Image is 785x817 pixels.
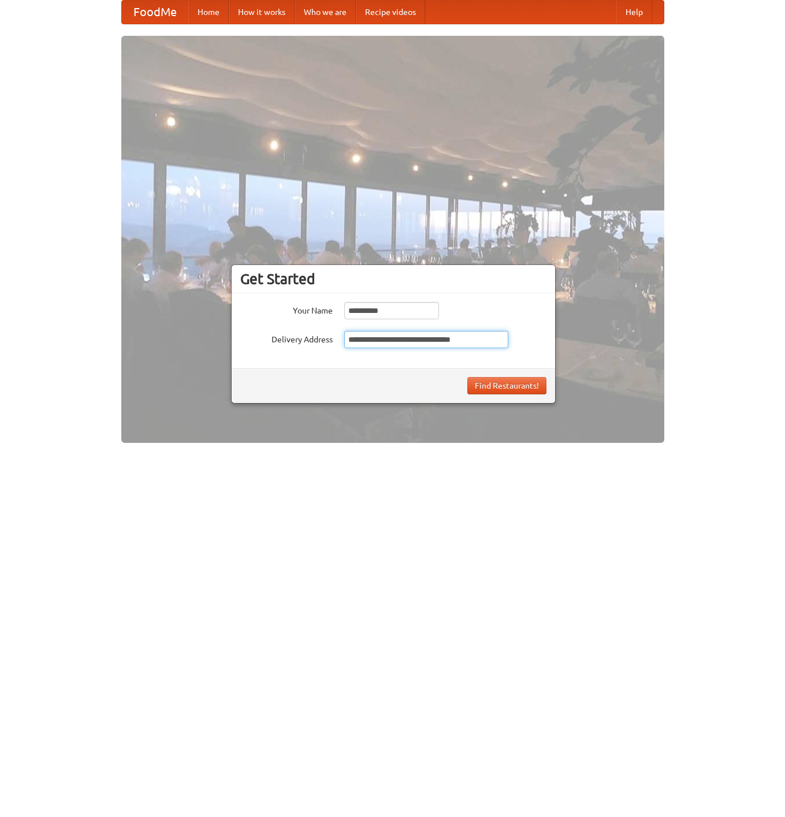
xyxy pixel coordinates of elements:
a: FoodMe [122,1,188,24]
a: How it works [229,1,295,24]
label: Your Name [240,302,333,316]
a: Recipe videos [356,1,425,24]
button: Find Restaurants! [467,377,546,394]
label: Delivery Address [240,331,333,345]
a: Who we are [295,1,356,24]
a: Home [188,1,229,24]
a: Help [616,1,652,24]
h3: Get Started [240,270,546,288]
